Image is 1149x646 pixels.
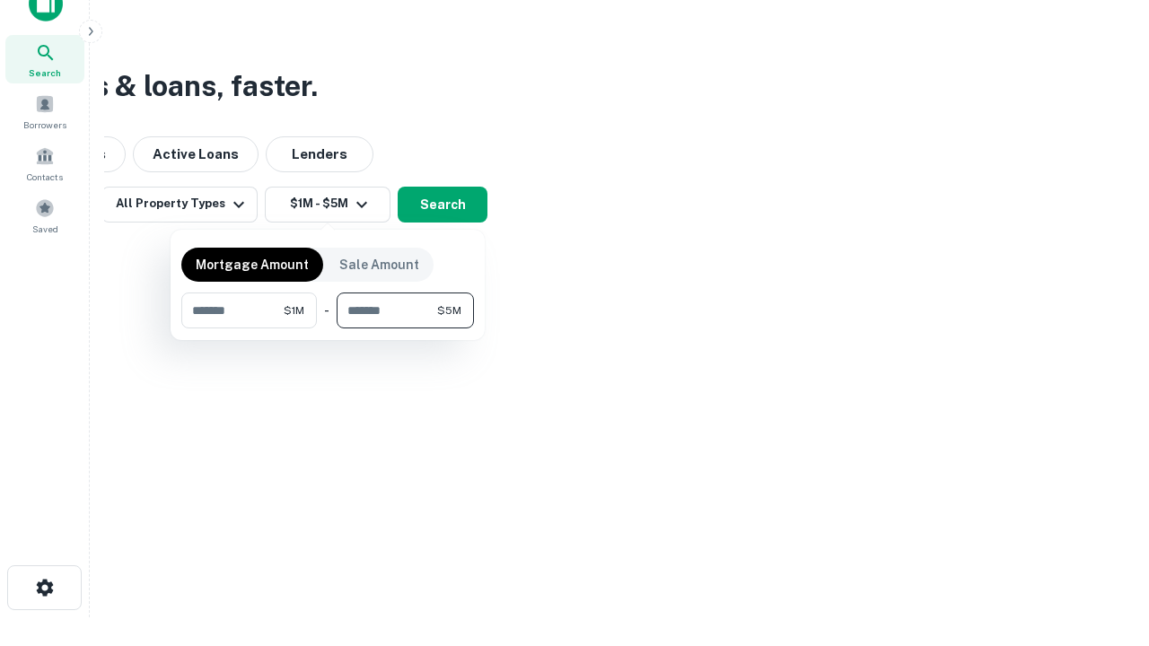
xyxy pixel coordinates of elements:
[284,302,304,319] span: $1M
[437,302,461,319] span: $5M
[324,292,329,328] div: -
[339,255,419,275] p: Sale Amount
[196,255,309,275] p: Mortgage Amount
[1059,502,1149,589] iframe: Chat Widget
